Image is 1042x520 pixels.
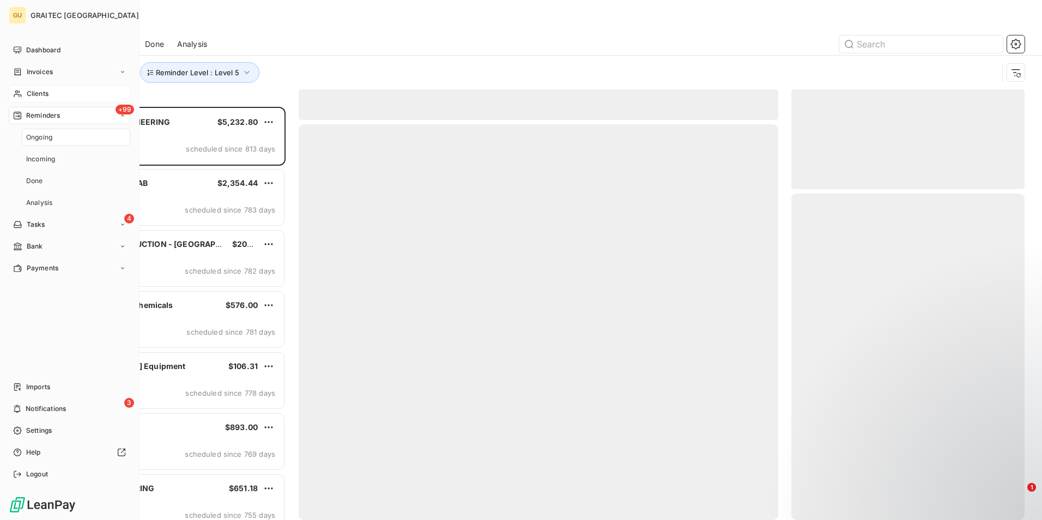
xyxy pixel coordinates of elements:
span: ELDER CONSTRUCTION - [GEOGRAPHIC_DATA] [77,239,255,249]
span: Incoming [26,154,55,164]
div: grid [52,107,286,520]
span: scheduled since 813 days [186,144,275,153]
span: Tasks [27,220,45,229]
span: $106.31 [228,361,258,371]
span: $5,232.80 [217,117,258,126]
iframe: Intercom live chat [1005,483,1031,509]
span: Invoices [27,67,53,77]
span: scheduled since 755 days [185,511,275,519]
span: Analysis [177,39,207,50]
span: $2,354.44 [217,178,258,188]
span: $576.00 [226,300,258,310]
span: scheduled since 783 days [185,205,275,214]
img: Logo LeanPay [9,496,76,513]
span: Payments [27,263,58,273]
span: Dashboard [26,45,60,55]
span: Reminders [26,111,60,120]
span: Done [26,176,43,186]
input: Search [839,35,1003,53]
span: Ongoing [26,132,52,142]
span: Logout [26,469,48,479]
span: scheduled since 769 days [185,450,275,458]
span: Imports [26,382,50,392]
span: GRAITEC [GEOGRAPHIC_DATA] [31,11,139,20]
span: Reminder Level : Level 5 [156,68,239,77]
span: Settings [26,426,52,436]
span: scheduled since 778 days [185,389,275,397]
span: $893.00 [225,422,258,432]
span: 4 [124,214,134,223]
span: 1 [1027,483,1036,492]
span: $651.18 [229,483,258,493]
span: +99 [116,105,134,114]
a: Help [9,444,130,461]
div: GU [9,7,26,24]
span: Analysis [26,198,52,208]
span: Notifications [26,404,66,414]
span: Done [145,39,164,50]
button: Reminder Level : Level 5 [140,62,259,83]
span: scheduled since 782 days [185,267,275,275]
span: scheduled since 781 days [186,328,275,336]
iframe: Intercom notifications message [824,414,1042,491]
span: 3 [124,398,134,408]
span: $206.01 [232,239,263,249]
span: Clients [27,89,49,99]
span: Help [26,448,41,457]
span: Bank [27,241,43,251]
